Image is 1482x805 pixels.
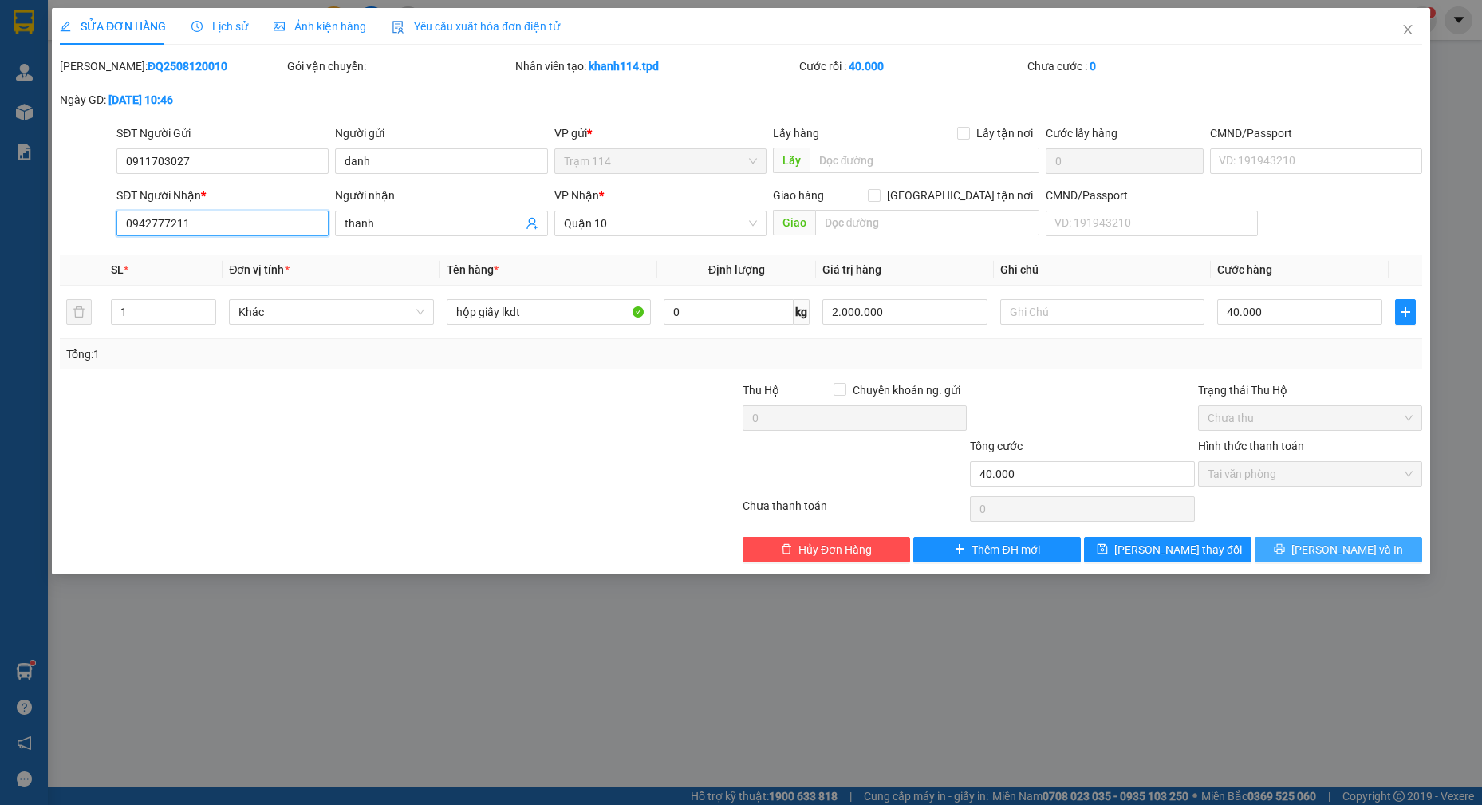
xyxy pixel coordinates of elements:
[116,124,329,142] div: SĐT Người Gửi
[392,20,560,33] span: Yêu cầu xuất hóa đơn điện tử
[743,384,779,397] span: Thu Hộ
[970,440,1023,452] span: Tổng cước
[229,263,289,276] span: Đơn vị tính
[124,52,252,90] div: [PERSON_NAME] ( giao liền )
[773,148,810,173] span: Lấy
[60,21,71,32] span: edit
[564,149,757,173] span: Trạm 114
[116,187,329,204] div: SĐT Người Nhận
[124,112,249,224] span: 532/3/93 kinh dương vương an lạc bình tân
[1401,23,1414,36] span: close
[773,127,819,140] span: Lấy hàng
[1208,406,1413,430] span: Chưa thu
[1396,306,1415,318] span: plus
[111,263,124,276] span: SL
[60,57,284,75] div: [PERSON_NAME]:
[554,124,767,142] div: VP gửi
[447,299,652,325] input: VD: Bàn, Ghế
[335,124,547,142] div: Người gửi
[124,15,163,32] span: Nhận:
[741,497,968,525] div: Chưa thanh toán
[108,93,173,106] b: [DATE] 10:46
[1255,537,1422,562] button: printer[PERSON_NAME] và In
[191,20,248,33] span: Lịch sử
[554,189,599,202] span: VP Nhận
[1274,543,1285,556] span: printer
[335,187,547,204] div: Người nhận
[954,543,965,556] span: plus
[970,124,1039,142] span: Lấy tận nơi
[810,148,1040,173] input: Dọc đường
[191,21,203,32] span: clock-circle
[781,543,792,556] span: delete
[1208,462,1413,486] span: Tại văn phòng
[773,210,815,235] span: Giao
[274,21,285,32] span: picture
[773,189,824,202] span: Giao hàng
[822,263,881,276] span: Giá trị hàng
[1090,60,1096,73] b: 0
[1027,57,1251,75] div: Chưa cước :
[1385,8,1430,53] button: Close
[849,60,884,73] b: 40.000
[238,300,424,324] span: Khác
[148,60,227,73] b: ĐQ2508120010
[846,381,967,399] span: Chuyển khoản ng. gửi
[14,14,113,33] div: Trạm 114
[794,299,810,325] span: kg
[1198,381,1422,399] div: Trạng thái Thu Hộ
[881,187,1039,204] span: [GEOGRAPHIC_DATA] tận nơi
[447,263,499,276] span: Tên hàng
[1217,263,1272,276] span: Cước hàng
[743,537,910,562] button: deleteHủy Đơn Hàng
[972,541,1039,558] span: Thêm ĐH mới
[564,211,757,235] span: Quận 10
[994,255,1212,286] th: Ghi chú
[1395,299,1416,325] button: plus
[1291,541,1403,558] span: [PERSON_NAME] và In
[515,57,797,75] div: Nhân viên tạo:
[1046,187,1258,204] div: CMND/Passport
[1000,299,1205,325] input: Ghi Chú
[1046,127,1117,140] label: Cước lấy hàng
[526,217,538,230] span: user-add
[1084,537,1251,562] button: save[PERSON_NAME] thay đổi
[708,263,765,276] span: Định lượng
[1097,543,1108,556] span: save
[799,57,1023,75] div: Cước rồi :
[66,345,572,363] div: Tổng: 1
[392,21,404,34] img: icon
[815,210,1040,235] input: Dọc đường
[60,20,166,33] span: SỬA ĐƠN HÀNG
[287,57,511,75] div: Gói vận chuyển:
[1210,124,1422,142] div: CMND/Passport
[14,33,113,52] div: thủy
[274,20,366,33] span: Ảnh kiện hàng
[1114,541,1242,558] span: [PERSON_NAME] thay đổi
[60,91,284,109] div: Ngày GD:
[66,299,92,325] button: delete
[798,541,872,558] span: Hủy Đơn Hàng
[14,15,38,32] span: Gửi:
[1198,440,1304,452] label: Hình thức thanh toán
[589,60,659,73] b: khanh114.tpd
[1046,148,1204,174] input: Cước lấy hàng
[913,537,1081,562] button: plusThêm ĐH mới
[124,14,252,52] div: Dọc Đường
